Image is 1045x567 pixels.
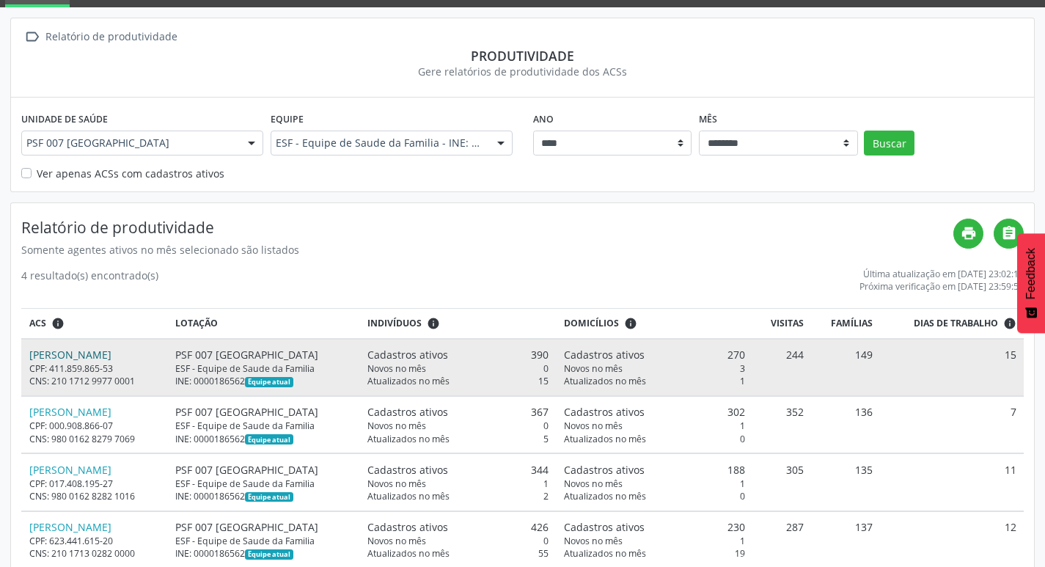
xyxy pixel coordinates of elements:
span: Atualizados no mês [367,547,450,560]
div: CNS: 980 0162 8279 7069 [29,433,161,445]
div: 15 [367,375,549,387]
div: Relatório de produtividade [43,26,180,48]
div: PSF 007 [GEOGRAPHIC_DATA] [175,404,352,420]
span: ESF - Equipe de Saude da Familia - INE: 0000186562 [276,136,483,150]
div: CPF: 000.908.866-07 [29,420,161,432]
div: PSF 007 [GEOGRAPHIC_DATA] [175,347,352,362]
span: Esta é a equipe atual deste Agente [245,549,293,560]
td: 149 [811,339,881,396]
span: Novos no mês [564,535,623,547]
span: Cadastros ativos [367,462,448,478]
div: INE: 0000186562 [175,490,352,502]
a: [PERSON_NAME] [29,520,111,534]
span: Atualizados no mês [367,433,450,445]
div: 0 [367,535,549,547]
i: <div class="text-left"> <div> <strong>Cadastros ativos:</strong> Cadastros que estão vinculados a... [624,317,637,330]
a: [PERSON_NAME] [29,463,111,477]
th: Visitas [752,309,811,339]
span: Dias de trabalho [914,317,998,330]
div: 230 [564,519,745,535]
i: <div class="text-left"> <div> <strong>Cadastros ativos:</strong> Cadastros que estão vinculados a... [427,317,440,330]
div: 55 [367,547,549,560]
div: 19 [564,547,745,560]
span: PSF 007 [GEOGRAPHIC_DATA] [26,136,233,150]
div: 5 [367,433,549,445]
span: Domicílios [564,317,619,330]
div: INE: 0000186562 [175,375,352,387]
div: CPF: 623.441.615-20 [29,535,161,547]
div: ESF - Equipe de Saude da Familia [175,535,352,547]
span: Novos no mês [367,478,426,490]
a: print [953,219,983,249]
span: Esta é a equipe atual deste Agente [245,434,293,445]
div: 344 [367,462,549,478]
div: 3 [564,362,745,375]
div: Próxima verificação em [DATE] 23:59:59 [859,280,1024,293]
span: Novos no mês [367,420,426,432]
div: ESF - Equipe de Saude da Familia [175,420,352,432]
span: Cadastros ativos [564,519,645,535]
a:  [994,219,1024,249]
div: 188 [564,462,745,478]
span: Cadastros ativos [367,347,448,362]
label: Ver apenas ACSs com cadastros ativos [37,166,224,181]
span: Atualizados no mês [564,490,646,502]
div: 0 [564,433,745,445]
div: Somente agentes ativos no mês selecionado são listados [21,242,953,257]
div: 1 [564,420,745,432]
a: [PERSON_NAME] [29,348,111,362]
span: Cadastros ativos [564,462,645,478]
div: CPF: 017.408.195-27 [29,478,161,490]
div: 390 [367,347,549,362]
div: 302 [564,404,745,420]
div: ESF - Equipe de Saude da Familia [175,362,352,375]
label: Mês [699,108,717,131]
div: 1 [564,478,745,490]
span: Novos no mês [564,478,623,490]
div: 1 [564,535,745,547]
span: Atualizados no mês [564,375,646,387]
i: Dias em que o(a) ACS fez pelo menos uma visita, ou ficha de cadastro individual ou cadastro domic... [1003,317,1016,330]
div: 1 [367,478,549,490]
span: Atualizados no mês [367,490,450,502]
i:  [1001,225,1017,241]
div: 1 [564,375,745,387]
div: 0 [564,490,745,502]
h4: Relatório de produtividade [21,219,953,237]
div: PSF 007 [GEOGRAPHIC_DATA] [175,462,352,478]
th: Famílias [811,309,881,339]
div: 270 [564,347,745,362]
div: 426 [367,519,549,535]
div: INE: 0000186562 [175,433,352,445]
td: 7 [881,396,1024,453]
button: Feedback - Mostrar pesquisa [1017,233,1045,333]
td: 11 [881,453,1024,511]
span: Atualizados no mês [367,375,450,387]
div: CPF: 411.859.865-53 [29,362,161,375]
td: 244 [752,339,811,396]
div: PSF 007 [GEOGRAPHIC_DATA] [175,519,352,535]
div: INE: 0000186562 [175,547,352,560]
i: ACSs que estiveram vinculados a uma UBS neste período, mesmo sem produtividade. [51,317,65,330]
td: 135 [811,453,881,511]
span: Cadastros ativos [564,347,645,362]
div: CNS: 210 1712 9977 0001 [29,375,161,387]
a: [PERSON_NAME] [29,405,111,419]
span: Cadastros ativos [367,519,448,535]
span: Esta é a equipe atual deste Agente [245,377,293,387]
div: 4 resultado(s) encontrado(s) [21,268,158,293]
th: Lotação [168,309,360,339]
a:  Relatório de produtividade [21,26,180,48]
td: 352 [752,396,811,453]
i: print [961,225,977,241]
span: Cadastros ativos [367,404,448,420]
span: Indivíduos [367,317,422,330]
label: Unidade de saúde [21,108,108,131]
label: Ano [533,108,554,131]
td: 136 [811,396,881,453]
div: 0 [367,420,549,432]
span: Novos no mês [367,362,426,375]
span: Atualizados no mês [564,433,646,445]
div: Última atualização em [DATE] 23:02:13 [859,268,1024,280]
span: Feedback [1024,248,1038,299]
